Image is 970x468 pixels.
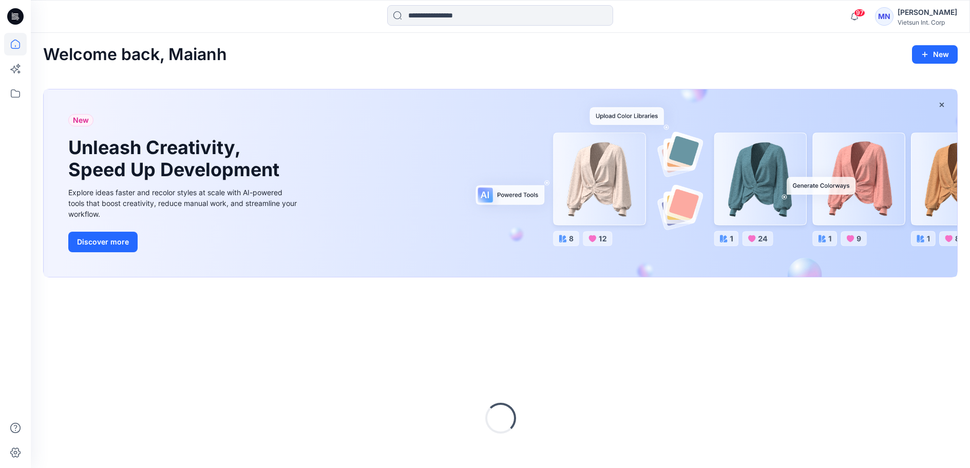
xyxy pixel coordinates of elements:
[68,232,138,252] button: Discover more
[854,9,865,17] span: 97
[68,187,299,219] div: Explore ideas faster and recolor styles at scale with AI-powered tools that boost creativity, red...
[68,232,299,252] a: Discover more
[898,18,957,26] div: Vietsun Int. Corp
[68,137,284,181] h1: Unleash Creativity, Speed Up Development
[43,45,227,64] h2: Welcome back, Maianh
[875,7,893,26] div: MN
[912,45,958,64] button: New
[898,6,957,18] div: [PERSON_NAME]
[73,114,89,126] span: New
